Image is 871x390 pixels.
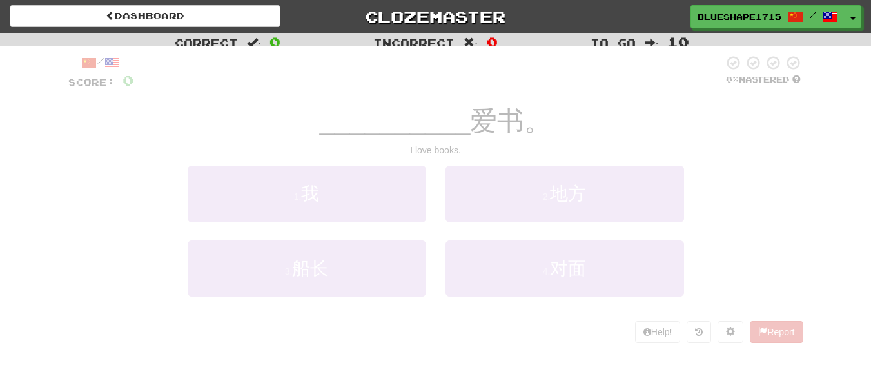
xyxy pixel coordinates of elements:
button: Help! [635,321,681,343]
a: Clozemaster [300,5,571,28]
span: 爱书。 [470,106,551,136]
span: 0 % [726,74,739,84]
div: I love books. [68,144,803,157]
span: : [464,37,478,48]
button: Report [750,321,803,343]
a: Dashboard [10,5,280,27]
span: 对面 [550,258,586,278]
a: BlueShape1715 / [690,5,845,28]
span: 0 [487,34,498,50]
span: : [645,37,659,48]
span: 船长 [292,258,328,278]
button: Round history (alt+y) [687,321,711,343]
small: 1 . [294,191,302,202]
small: 4 . [543,266,551,277]
button: 4.对面 [445,240,684,297]
span: Correct [175,36,238,49]
span: BlueShape1715 [698,11,781,23]
span: : [247,37,261,48]
span: 10 [667,34,689,50]
button: 1.我 [188,166,426,222]
div: Mastered [723,74,803,86]
span: 0 [122,72,133,88]
span: 我 [301,184,319,204]
span: Score: [68,77,115,88]
span: 地方 [550,184,586,204]
div: / [68,55,133,71]
span: 0 [269,34,280,50]
small: 3 . [285,266,293,277]
span: To go [591,36,636,49]
span: / [810,10,816,19]
small: 2 . [543,191,551,202]
span: __________ [320,106,471,136]
button: 2.地方 [445,166,684,222]
span: Incorrect [373,36,455,49]
button: 3.船长 [188,240,426,297]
